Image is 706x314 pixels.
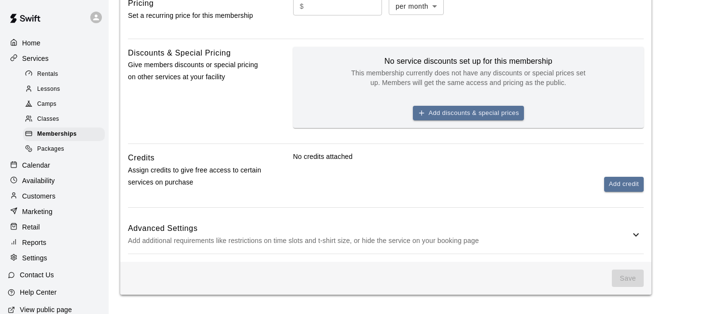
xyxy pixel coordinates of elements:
a: Availability [8,173,101,188]
p: Customers [22,191,56,201]
a: Home [8,36,101,50]
div: Advanced SettingsAdd additional requirements like restrictions on time slots and t-shirt size, or... [128,215,644,254]
a: Retail [8,220,101,234]
div: Packages [23,143,105,156]
a: Lessons [23,82,109,97]
a: Customers [8,189,101,203]
span: Camps [37,100,56,109]
span: Classes [37,114,59,124]
h6: Credits [128,152,155,164]
a: Services [8,51,101,66]
h6: Discounts & Special Pricing [128,47,231,59]
a: Calendar [8,158,101,172]
p: This membership currently does not have any discounts or special prices set up. Members will get ... [348,68,589,87]
p: Contact Us [20,270,54,280]
a: Reports [8,235,101,250]
a: Classes [23,112,109,127]
p: Help Center [20,287,56,297]
a: Camps [23,97,109,112]
div: Camps [23,98,105,111]
span: Packages [37,144,64,154]
p: Reports [22,238,46,247]
p: Retail [22,222,40,232]
a: Memberships [23,127,109,142]
span: Memberships [37,129,77,139]
div: Rentals [23,68,105,81]
a: Marketing [8,204,101,219]
p: Availability [22,176,55,186]
p: Home [22,38,41,48]
p: Give members discounts or special pricing on other services at your facility [128,59,262,83]
p: Marketing [22,207,53,216]
p: Set a recurring price for this membership [128,10,262,22]
a: Rentals [23,67,109,82]
a: Packages [23,142,109,157]
p: Settings [22,253,47,263]
button: Add discounts & special prices [413,106,524,121]
div: Classes [23,113,105,126]
p: $ [300,1,304,12]
p: Calendar [22,160,50,170]
p: Add additional requirements like restrictions on time slots and t-shirt size, or hide the service... [128,235,630,247]
div: Memberships [23,128,105,141]
span: Rentals [37,70,58,79]
button: Add credit [604,177,644,192]
div: Lessons [23,83,105,96]
h6: No service discounts set up for this membership [348,55,589,68]
p: Assign credits to give free access to certain services on purchase [128,164,262,188]
p: Services [22,54,49,63]
p: No credits attached [293,152,644,161]
a: Settings [8,251,101,265]
span: Lessons [37,85,60,94]
h6: Advanced Settings [128,222,630,235]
